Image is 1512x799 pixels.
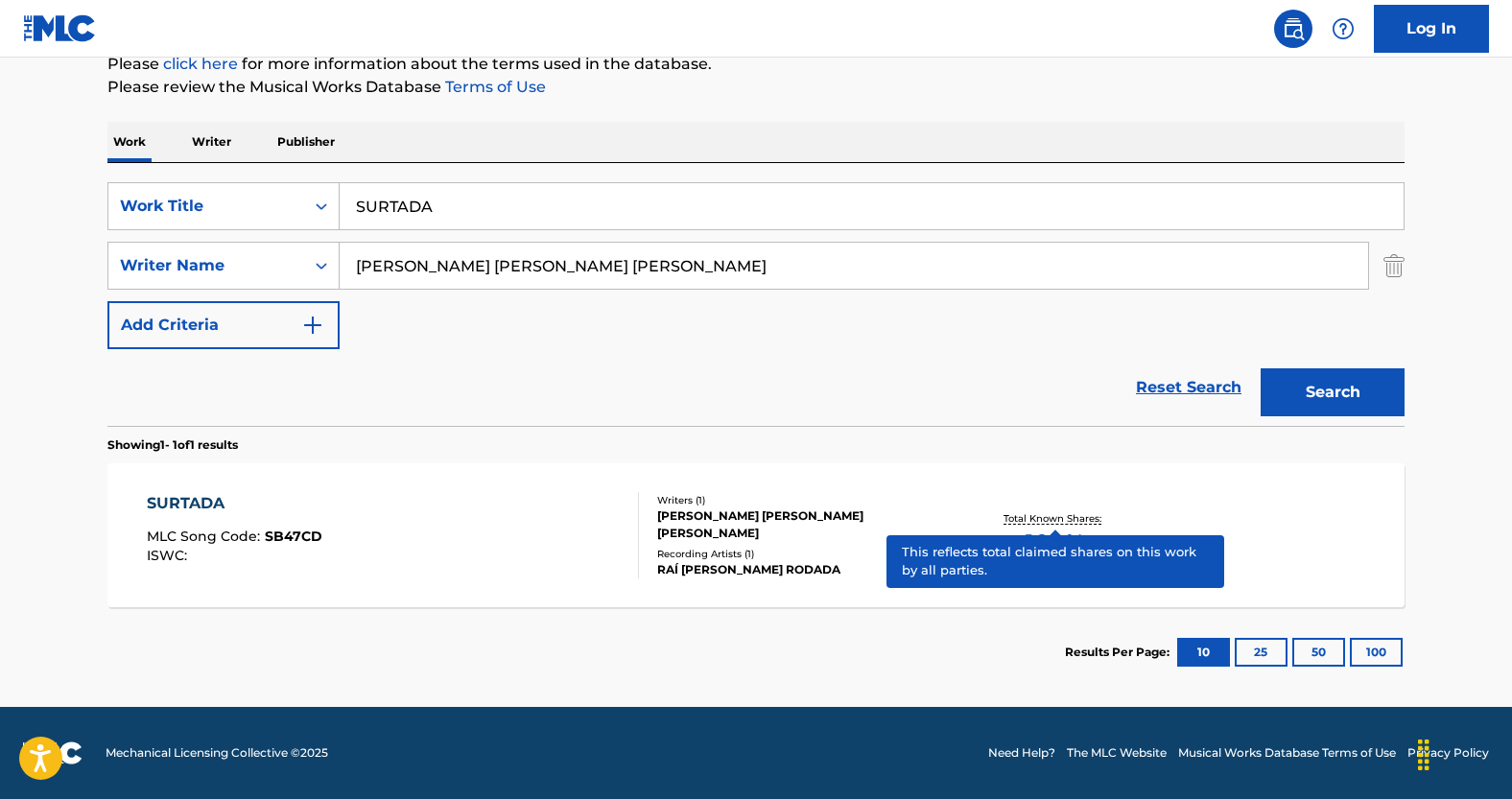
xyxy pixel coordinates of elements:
[23,741,83,764] img: logo
[1408,726,1439,784] div: Drag
[1332,17,1355,40] img: help
[1292,638,1345,667] button: 50
[272,122,341,162] p: Publisher
[265,528,322,545] span: SB47CD
[1383,242,1405,290] img: Delete Criterion
[1178,744,1396,762] a: Musical Works Database Terms of Use
[107,436,238,454] p: Showing 1 - 1 of 1 results
[1177,638,1230,667] button: 10
[1235,638,1288,667] button: 25
[107,463,1405,607] a: SURTADAMLC Song Code:SB47CDISWC:Writers (1)[PERSON_NAME] [PERSON_NAME] [PERSON_NAME]Recording Art...
[1065,644,1174,661] p: Results Per Page:
[1407,744,1489,762] a: Privacy Policy
[147,547,192,564] span: ISWC :
[147,492,322,515] div: SURTADA
[1416,707,1512,799] iframe: Chat Widget
[988,744,1055,762] a: Need Help?
[186,122,237,162] p: Writer
[657,493,947,507] div: Writers ( 1 )
[106,744,328,762] span: Mechanical Licensing Collective © 2025
[657,561,947,578] div: RAÍ [PERSON_NAME] RODADA
[1067,744,1167,762] a: The MLC Website
[1004,511,1106,526] p: Total Known Shares:
[120,254,293,277] div: Writer Name
[1126,366,1251,409] a: Reset Search
[1324,10,1362,48] div: Help
[1374,5,1489,53] a: Log In
[107,53,1405,76] p: Please for more information about the terms used in the database.
[1282,17,1305,40] img: search
[107,301,340,349] button: Add Criteria
[441,78,546,96] a: Terms of Use
[147,528,265,545] span: MLC Song Code :
[163,55,238,73] a: click here
[23,14,97,42] img: MLC Logo
[657,547,947,561] div: Recording Artists ( 1 )
[107,182,1405,426] form: Search Form
[657,507,947,542] div: [PERSON_NAME] [PERSON_NAME] [PERSON_NAME]
[120,195,293,218] div: Work Title
[107,76,1405,99] p: Please review the Musical Works Database
[1261,368,1405,416] button: Search
[1026,526,1084,560] span: 100 %
[301,314,324,337] img: 9d2ae6d4665cec9f34b9.svg
[1350,638,1403,667] button: 100
[1274,10,1312,48] a: Public Search
[107,122,152,162] p: Work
